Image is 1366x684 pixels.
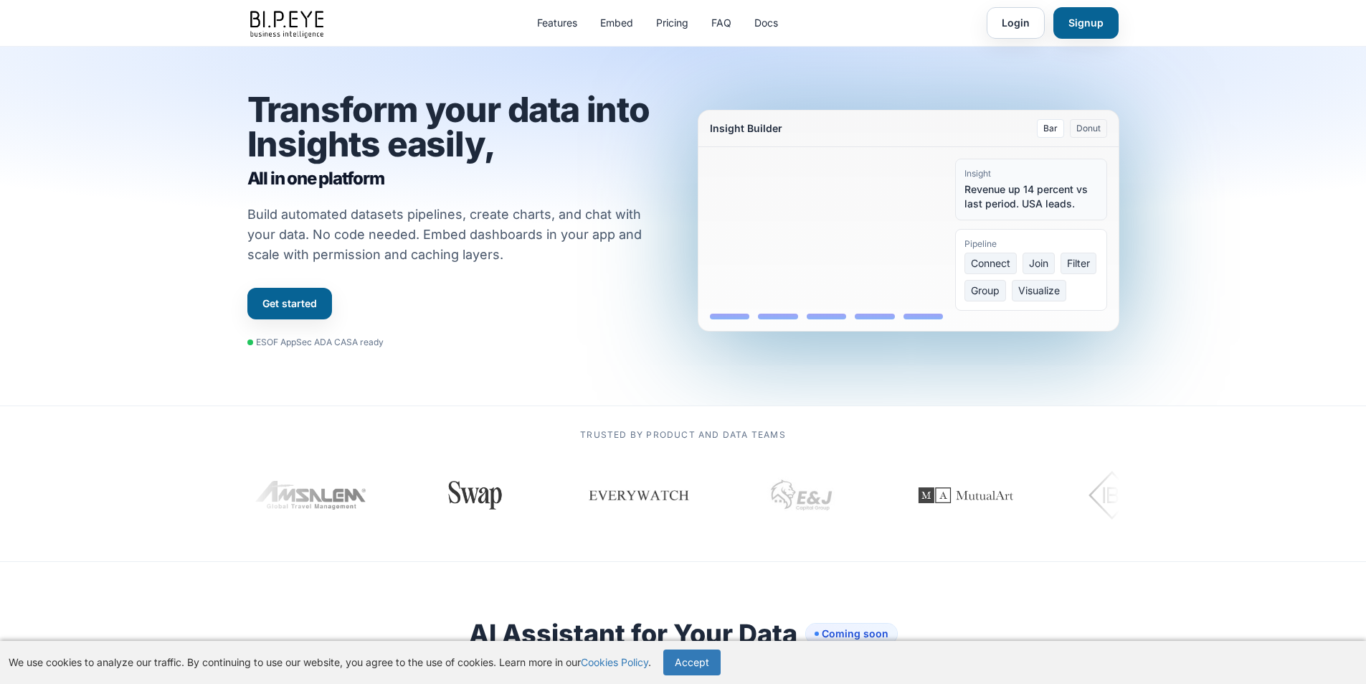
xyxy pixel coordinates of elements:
p: Build automated datasets pipelines, create charts, and chat with your data. No code needed. Embed... [247,205,660,265]
p: Trusted by product and data teams [247,429,1119,441]
a: Get started [247,288,332,319]
img: Amsalem [255,481,369,510]
a: Login [987,7,1045,39]
a: Features [537,16,577,30]
a: Cookies Policy [581,656,648,668]
button: Accept [663,650,721,675]
div: Bar chart [710,159,944,319]
span: Group [964,280,1006,301]
img: bipeye-logo [247,7,329,39]
a: Embed [600,16,633,30]
div: ESOF AppSec ADA CASA ready [247,337,384,348]
button: Bar [1037,119,1064,138]
img: Swap [442,481,508,510]
div: Insight [964,168,1098,179]
a: FAQ [711,16,731,30]
span: Visualize [1012,280,1066,301]
span: Join [1023,253,1055,274]
button: Donut [1070,119,1107,138]
img: IBI [1088,467,1170,524]
img: Everywatch [587,474,691,517]
div: Revenue up 14 percent vs last period. USA leads. [964,182,1098,211]
span: All in one platform [247,167,669,190]
a: Signup [1053,7,1119,39]
div: Insight Builder [710,121,782,136]
div: Pipeline [964,238,1098,250]
h2: AI Assistant for Your Data [469,619,897,648]
span: Filter [1061,253,1096,274]
p: We use cookies to analyze our traffic. By continuing to use our website, you agree to the use of ... [9,655,651,670]
a: Pricing [656,16,688,30]
img: EJ Capital [767,459,838,531]
a: Docs [754,16,778,30]
span: Connect [964,253,1017,274]
span: Coming soon [806,624,897,644]
h1: Transform your data into Insights easily, [247,93,669,190]
img: MutualArt [901,459,1030,531]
